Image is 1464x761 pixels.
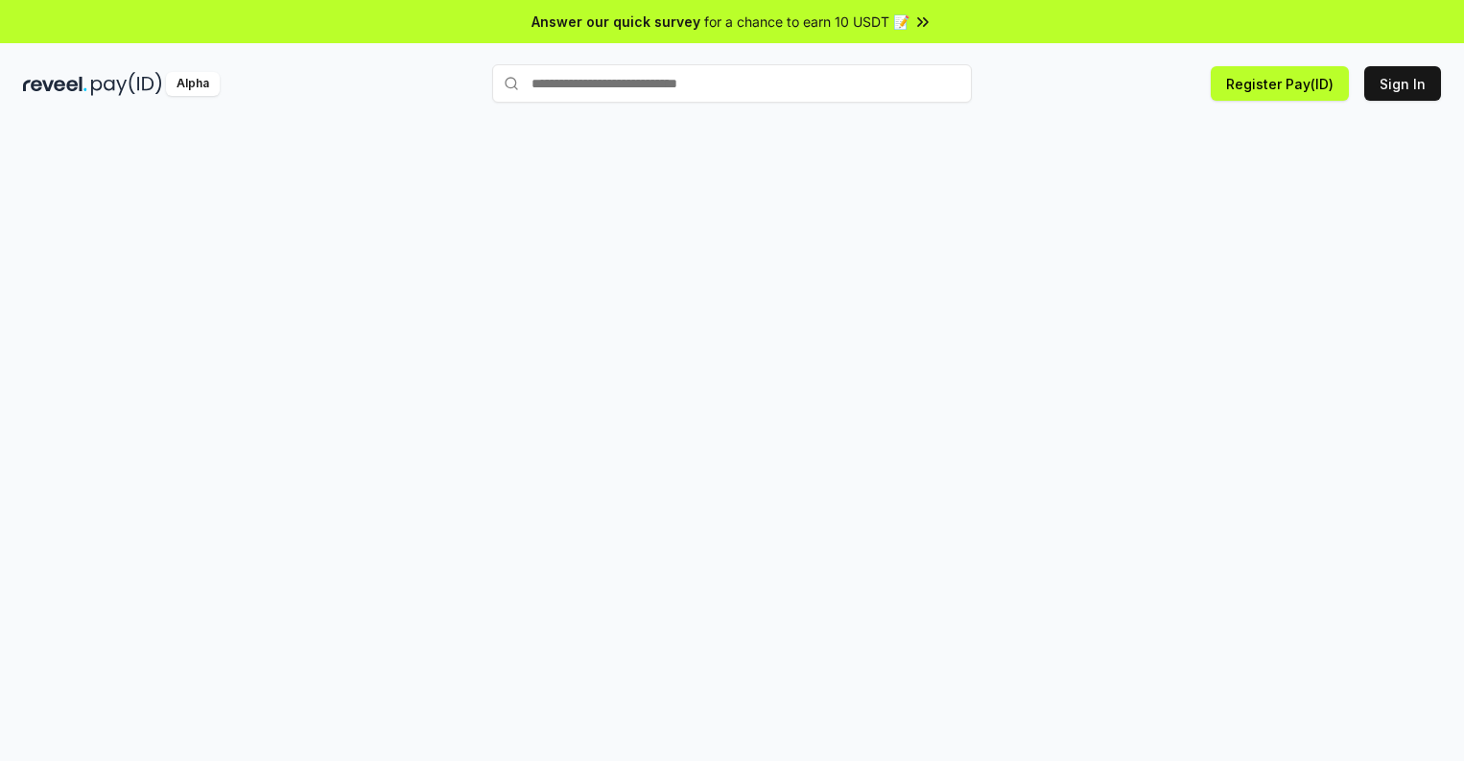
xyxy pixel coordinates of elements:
[91,72,162,96] img: pay_id
[1364,66,1441,101] button: Sign In
[704,12,909,32] span: for a chance to earn 10 USDT 📝
[166,72,220,96] div: Alpha
[23,72,87,96] img: reveel_dark
[1211,66,1349,101] button: Register Pay(ID)
[531,12,700,32] span: Answer our quick survey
